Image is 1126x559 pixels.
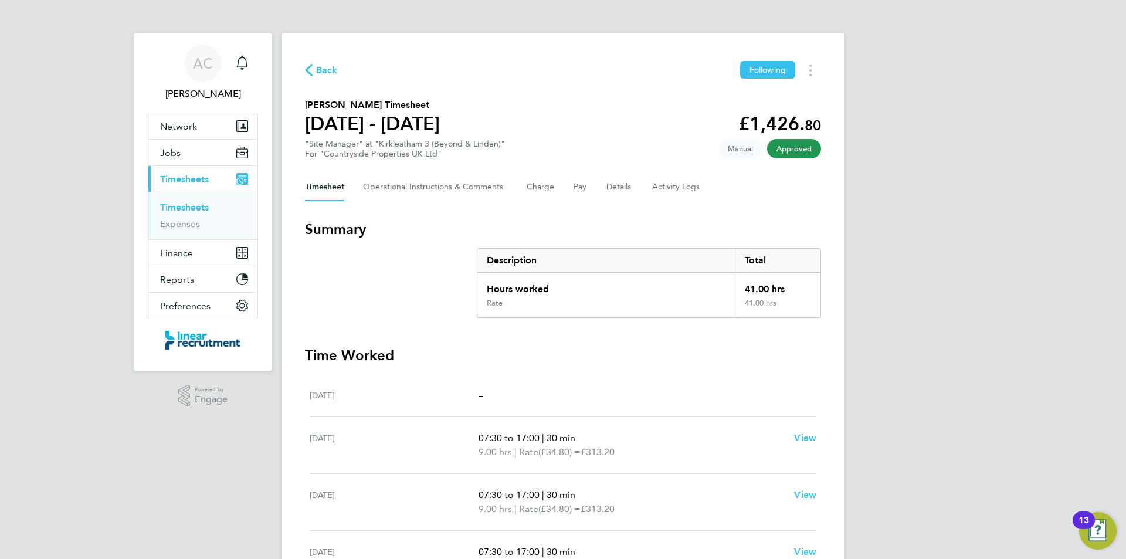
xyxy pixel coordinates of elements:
[148,192,257,239] div: Timesheets
[305,63,338,77] button: Back
[581,503,615,514] span: £313.20
[195,385,228,395] span: Powered by
[479,489,540,500] span: 07:30 to 17:00
[487,299,503,308] div: Rate
[148,240,257,266] button: Finance
[160,121,197,132] span: Network
[542,489,544,500] span: |
[718,139,762,158] span: This timesheet was manually created.
[479,389,483,401] span: –
[305,98,440,112] h2: [PERSON_NAME] Timesheet
[735,273,820,299] div: 41.00 hrs
[148,331,258,350] a: Go to home page
[542,432,544,443] span: |
[305,220,821,239] h3: Summary
[794,488,816,502] a: View
[738,113,821,135] app-decimal: £1,426.
[538,503,581,514] span: (£34.80) =
[794,431,816,445] a: View
[794,432,816,443] span: View
[1079,512,1117,550] button: Open Resource Center, 13 new notifications
[310,431,479,459] div: [DATE]
[305,149,505,159] div: For "Countryside Properties UK Ltd"
[1078,520,1089,536] div: 13
[514,503,517,514] span: |
[794,545,816,559] a: View
[305,112,440,135] h1: [DATE] - [DATE]
[148,45,258,101] a: AC[PERSON_NAME]
[749,65,786,75] span: Following
[800,61,821,79] button: Timesheets Menu
[193,56,213,71] span: AC
[479,503,512,514] span: 9.00 hrs
[477,273,735,299] div: Hours worked
[160,174,209,185] span: Timesheets
[538,446,581,458] span: (£34.80) =
[363,173,508,201] button: Operational Instructions & Comments
[148,266,257,292] button: Reports
[652,173,701,201] button: Activity Logs
[767,139,821,158] span: This timesheet has been approved.
[479,432,540,443] span: 07:30 to 17:00
[477,249,735,272] div: Description
[740,61,795,79] button: Following
[148,293,257,319] button: Preferences
[606,173,633,201] button: Details
[178,385,228,407] a: Powered byEngage
[794,546,816,557] span: View
[148,87,258,101] span: Anneliese Clifton
[547,546,575,557] span: 30 min
[148,166,257,192] button: Timesheets
[160,147,181,158] span: Jobs
[527,173,555,201] button: Charge
[735,299,820,317] div: 41.00 hrs
[794,489,816,500] span: View
[160,300,211,311] span: Preferences
[160,202,209,213] a: Timesheets
[148,140,257,165] button: Jobs
[305,173,344,201] button: Timesheet
[547,489,575,500] span: 30 min
[310,488,479,516] div: [DATE]
[160,218,200,229] a: Expenses
[479,446,512,458] span: 9.00 hrs
[514,446,517,458] span: |
[574,173,588,201] button: Pay
[542,546,544,557] span: |
[519,445,538,459] span: Rate
[316,63,338,77] span: Back
[160,274,194,285] span: Reports
[735,249,820,272] div: Total
[310,388,479,402] div: [DATE]
[805,117,821,134] span: 80
[479,546,540,557] span: 07:30 to 17:00
[477,248,821,318] div: Summary
[148,113,257,139] button: Network
[305,139,505,159] div: "Site Manager" at "Kirkleatham 3 (Beyond & Linden)"
[305,346,821,365] h3: Time Worked
[519,502,538,516] span: Rate
[547,432,575,443] span: 30 min
[165,331,240,350] img: linearrecruitment-logo-retina.png
[195,395,228,405] span: Engage
[160,248,193,259] span: Finance
[134,33,272,371] nav: Main navigation
[581,446,615,458] span: £313.20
